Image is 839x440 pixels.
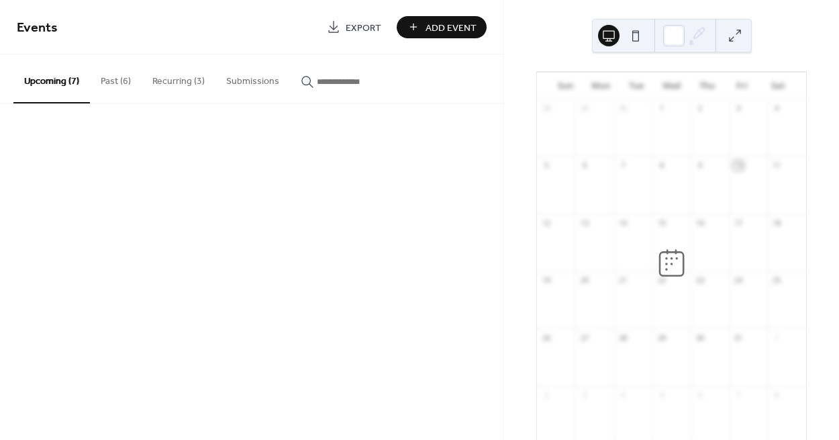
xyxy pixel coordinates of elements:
div: 27 [579,333,589,343]
div: 29 [656,333,667,343]
button: Past (6) [90,54,142,102]
a: Export [317,16,391,38]
div: 3 [733,103,743,114]
div: 28 [618,333,628,343]
div: 2 [695,103,705,114]
div: 2 [541,390,551,400]
div: 16 [695,218,705,228]
div: 8 [772,390,782,400]
div: 14 [618,218,628,228]
button: Upcoming (7) [13,54,90,103]
span: Events [17,15,58,41]
div: 18 [772,218,782,228]
div: 23 [695,275,705,285]
div: 29 [579,103,589,114]
div: Tue [618,73,654,99]
div: 19 [541,275,551,285]
div: 13 [579,218,589,228]
span: Export [346,21,381,35]
div: 7 [733,390,743,400]
div: 12 [541,218,551,228]
button: Submissions [215,54,290,102]
div: 1 [656,103,667,114]
div: 31 [733,333,743,343]
div: Thu [689,73,725,99]
div: 10 [733,161,743,171]
div: 28 [541,103,551,114]
div: 26 [541,333,551,343]
div: 20 [579,275,589,285]
button: Recurring (3) [142,54,215,102]
div: 4 [772,103,782,114]
div: 9 [695,161,705,171]
div: 24 [733,275,743,285]
div: 3 [579,390,589,400]
div: 4 [618,390,628,400]
span: Add Event [426,21,477,35]
div: 1 [772,333,782,343]
div: 6 [695,390,705,400]
div: 22 [656,275,667,285]
div: 5 [656,390,667,400]
div: 21 [618,275,628,285]
div: 8 [656,161,667,171]
div: Sun [548,73,583,99]
div: 6 [579,161,589,171]
button: Add Event [397,16,487,38]
div: 15 [656,218,667,228]
div: Sat [760,73,795,99]
div: 17 [733,218,743,228]
div: Mon [583,73,619,99]
div: 7 [618,161,628,171]
div: 30 [695,333,705,343]
div: 11 [772,161,782,171]
div: Fri [725,73,760,99]
div: 30 [618,103,628,114]
div: Wed [654,73,689,99]
div: 5 [541,161,551,171]
div: 25 [772,275,782,285]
